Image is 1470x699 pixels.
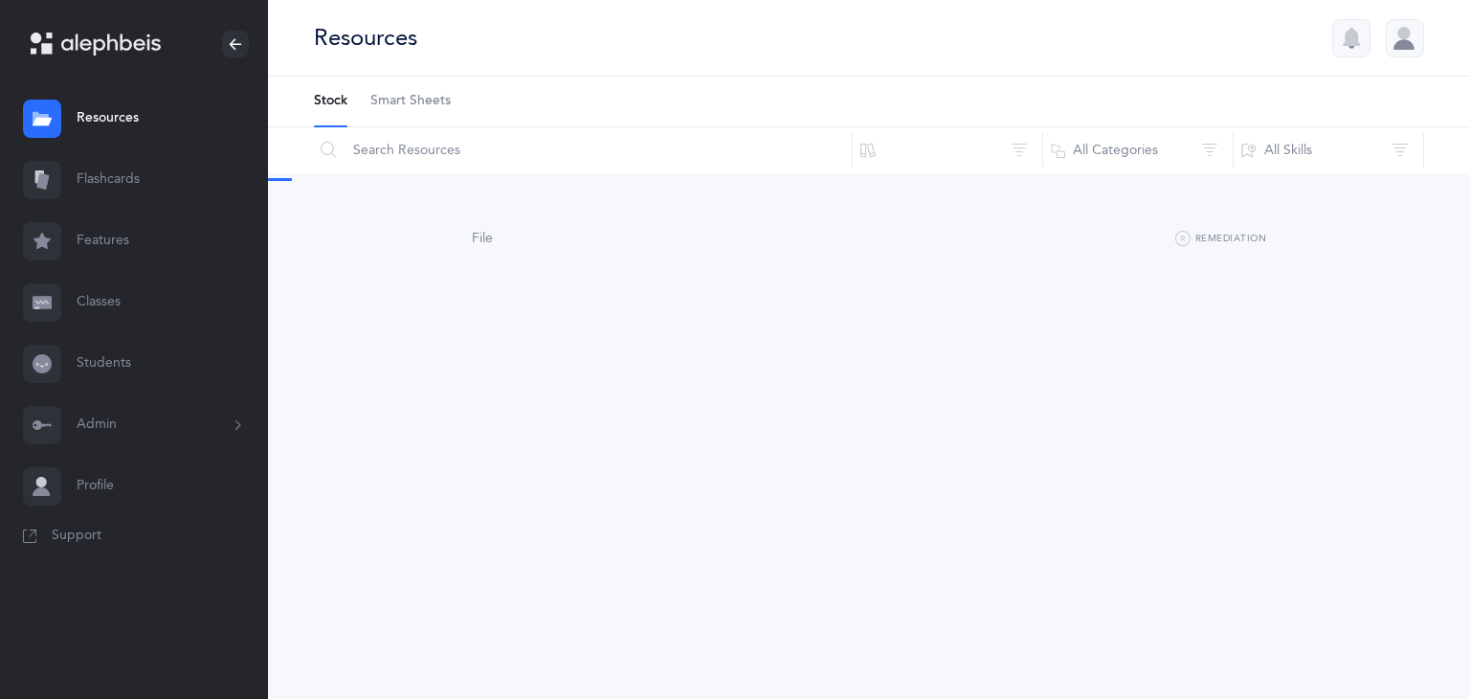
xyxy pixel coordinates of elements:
input: Search Resources [313,127,853,173]
button: All Categories [1042,127,1234,173]
span: File [472,231,493,246]
span: Smart Sheets [370,92,451,111]
span: Support [52,527,101,546]
div: Resources [314,22,417,54]
button: All Skills [1233,127,1424,173]
button: Remediation [1175,228,1266,251]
